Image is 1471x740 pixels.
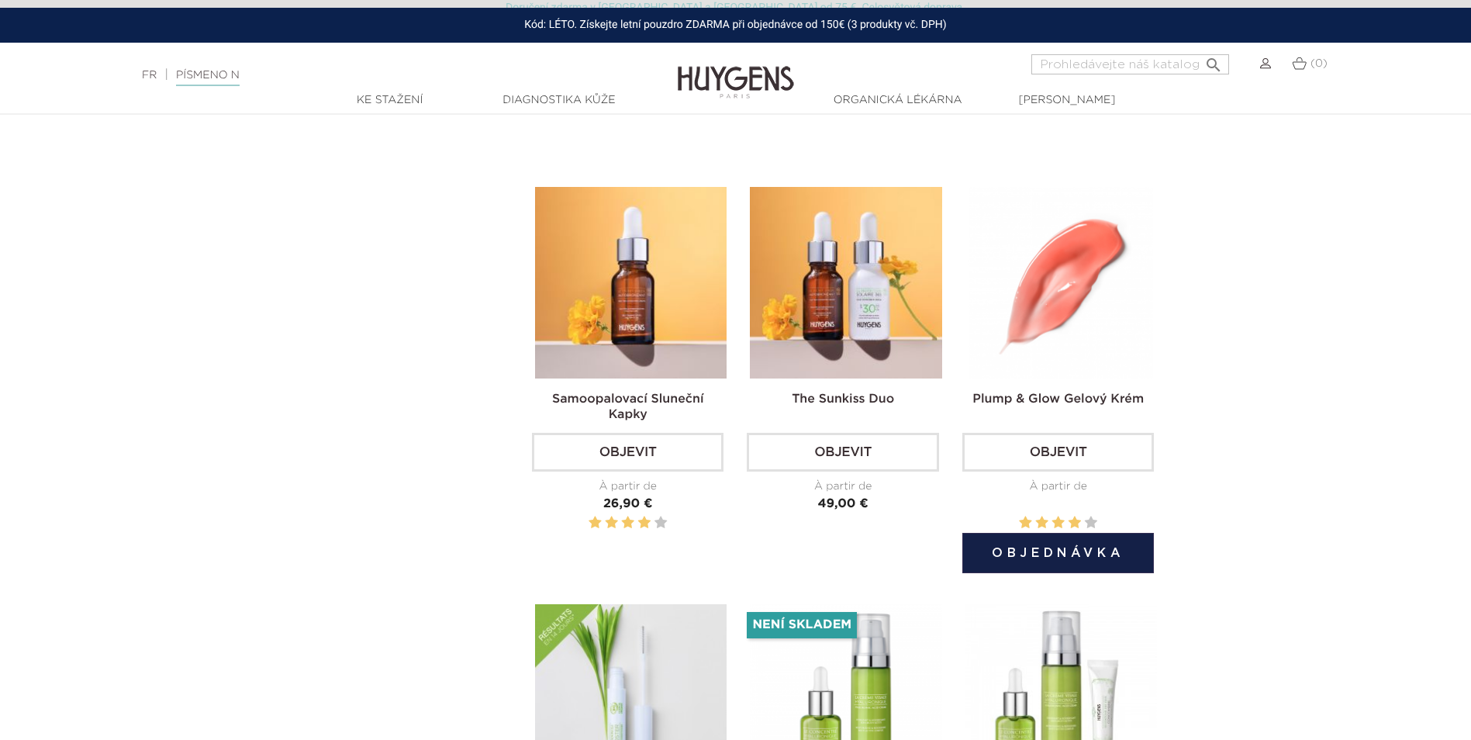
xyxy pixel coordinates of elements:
[1052,514,1065,533] label: 3
[589,514,601,533] label: 1
[142,70,157,81] a: FR
[1204,51,1223,70] i: 
[552,393,704,421] a: Samoopalovací sluneční kapky
[532,433,723,472] a: Objevit
[1019,95,1116,105] font: [PERSON_NAME]
[1310,58,1328,69] span: (0)
[962,533,1154,573] button: Objednávka
[747,433,938,472] a: Objevit
[1085,514,1097,533] label: 5
[603,498,653,510] span: 26,90 €
[1035,514,1048,533] label: 2
[962,433,1154,472] a: Objevit
[622,514,634,533] label: 3
[176,70,240,86] a: PÍSMENO N
[1031,54,1229,74] input: Hledání
[989,92,1145,109] a: [PERSON_NAME]
[532,479,723,495] div: À partir de
[962,479,1154,495] div: À partir de
[605,514,617,533] label: 2
[134,69,247,81] font: |
[1200,50,1228,71] button: 
[820,92,975,109] a: Organická lékárna
[482,92,637,109] a: Diagnostika kůže
[638,514,651,533] label: 4
[654,514,667,533] label: 5
[818,498,868,510] span: 49,00 €
[1069,514,1081,533] label: 4
[747,612,857,638] li: Není skladem
[313,92,468,109] a: Ke stažení
[678,41,794,101] img: Huygens
[972,393,1144,406] a: Plump & Glow Gelový krém
[747,479,938,495] div: À partir de
[535,187,727,379] img: Samoopalovací sluneční kapky
[750,187,941,379] img: The Sunkiss Duo
[792,393,894,406] a: The Sunkiss Duo
[357,95,423,105] font: Ke stažení
[834,95,962,105] font: Organická lékárna
[1019,514,1031,533] label: 1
